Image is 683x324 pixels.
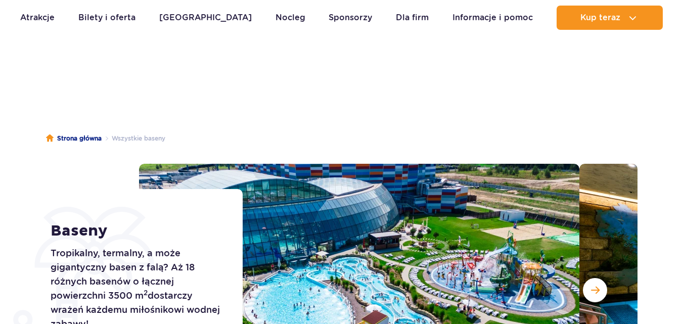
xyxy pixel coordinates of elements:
[452,6,533,30] a: Informacje i pomoc
[580,13,620,22] span: Kup teraz
[51,222,220,240] h1: Baseny
[144,289,148,297] sup: 2
[396,6,429,30] a: Dla firm
[102,133,165,144] li: Wszystkie baseny
[78,6,135,30] a: Bilety i oferta
[557,6,663,30] button: Kup teraz
[276,6,305,30] a: Nocleg
[20,6,55,30] a: Atrakcje
[46,133,102,144] a: Strona główna
[159,6,252,30] a: [GEOGRAPHIC_DATA]
[329,6,372,30] a: Sponsorzy
[583,278,607,302] button: Następny slajd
